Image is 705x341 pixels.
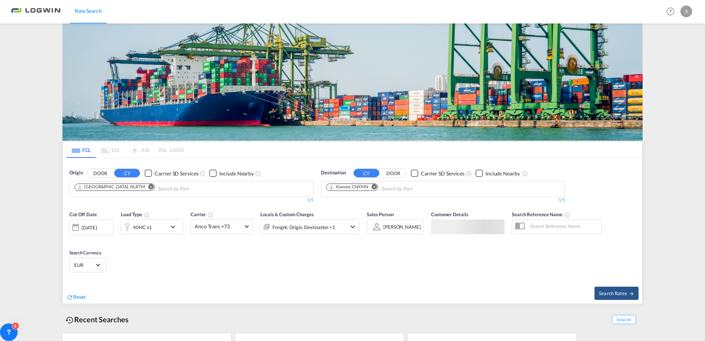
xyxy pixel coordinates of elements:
div: [PERSON_NAME] [383,224,421,230]
div: 40HC x1 [133,222,152,232]
span: Customer Details [431,211,468,217]
div: [DATE] [82,224,97,231]
button: DOOR [380,169,406,178]
md-icon: icon-refresh [66,294,73,301]
div: OriginDOOR CY Checkbox No InkUnchecked: Search for CY (Container Yard) services for all selected ... [63,158,642,303]
div: Help [664,5,680,18]
div: Press delete to remove this chip. [329,184,370,190]
md-icon: The selected Trucker/Carrierwill be displayed in the rate results If the rates are from another f... [207,212,213,218]
div: Carrier SD Services [421,170,464,177]
div: 1/5 [321,197,565,203]
div: Include Nearby [219,170,254,177]
span: Rate Search [75,8,102,14]
div: Press delete to remove this chip. [77,184,147,190]
md-icon: icon-information-outline [144,212,150,218]
md-pagination-wrapper: Use the left and right arrow keys to navigate between tabs [66,142,184,158]
md-select: Sales Person: Stephanie Ellinghausen [383,221,422,232]
md-tab-item: FCL [66,142,96,158]
div: 1/5 [69,197,314,203]
span: Sales Person [367,211,394,217]
div: 40HC x1icon-chevron-down [121,220,183,234]
md-select: Select Currency: € EUREuro [73,260,102,270]
md-icon: Unchecked: Ignores neighbouring ports when fetching rates.Checked : Includes neighbouring ports w... [522,171,528,177]
span: Search Currency [69,250,101,255]
button: Remove [367,184,378,191]
md-icon: icon-backup-restore [65,316,74,324]
span: EUR [74,262,95,268]
div: icon-refreshReset [66,293,86,301]
div: Freight Origin Destination Factory Stuffing [272,222,335,232]
img: bild-fuer-ratentool.png [62,23,643,141]
span: Help [664,5,677,18]
md-chips-wrap: Chips container. Use arrow keys to select chips. [73,181,231,195]
span: Locals & Custom Charges [260,211,314,217]
md-icon: icon-chevron-down [348,222,357,231]
button: DOOR [87,169,113,178]
span: Search Rates [599,290,634,296]
span: Search Reference Name [512,211,570,217]
button: Search Ratesicon-arrow-right [594,287,639,300]
div: Xiamen, CNXMN [329,184,368,190]
button: CY [354,169,379,177]
input: Chips input. [381,183,451,195]
span: Load Type [121,211,150,217]
div: [DATE] [69,220,113,235]
span: Reset [73,294,86,300]
md-icon: Unchecked: Search for CY (Container Yard) services for all selected carriers.Checked : Search for... [200,171,206,177]
span: Show All [612,315,636,324]
img: bc73a0e0d8c111efacd525e4c8ad7d32.png [11,3,61,20]
span: Cut Off Date [69,211,97,217]
span: Anco Trans +73 [195,223,242,230]
span: Origin [69,169,83,177]
md-checkbox: Checkbox No Ink [476,169,520,177]
div: Carrier SD Services [155,170,198,177]
span: Destination [321,169,346,177]
div: Recent Searches [62,311,131,328]
button: Remove [144,184,155,191]
div: Freight Origin Destination Factory Stuffingicon-chevron-down [260,220,359,234]
button: CY [114,169,140,177]
span: Carrier [191,211,213,217]
md-datepicker: Select [69,234,75,244]
md-icon: Unchecked: Ignores neighbouring ports when fetching rates.Checked : Includes neighbouring ports w... [255,171,261,177]
md-chips-wrap: Chips container. Use arrow keys to select chips. [325,181,454,195]
div: S [680,6,692,17]
div: Rotterdam, NLRTM [77,184,145,190]
md-checkbox: Checkbox No Ink [145,169,198,177]
md-checkbox: Checkbox No Ink [411,169,464,177]
input: Chips input. [158,183,228,195]
md-icon: Your search will be saved by the below given name [564,212,570,218]
div: Include Nearby [485,170,520,177]
md-checkbox: Checkbox No Ink [209,169,254,177]
md-icon: icon-arrow-right [629,291,634,296]
md-icon: icon-chevron-down [169,222,181,231]
md-icon: Unchecked: Search for CY (Container Yard) services for all selected carriers.Checked : Search for... [466,171,472,177]
input: Search Reference Name [526,221,601,232]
